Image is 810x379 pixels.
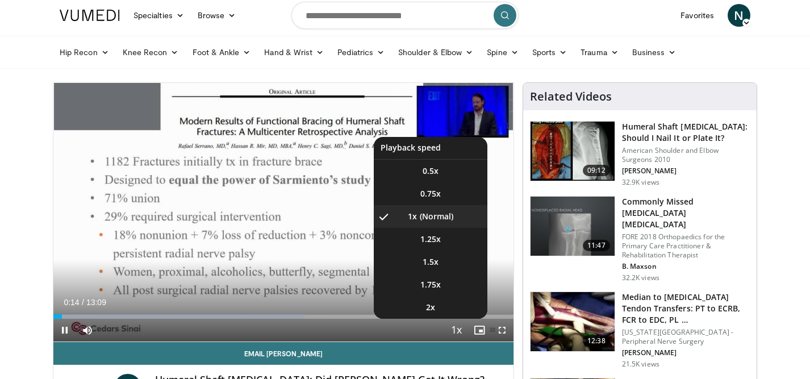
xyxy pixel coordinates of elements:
[530,291,750,369] a: 12:38 Median to [MEDICAL_DATA] Tendon Transfers: PT to ECRB, FCR to EDC, PL … [US_STATE][GEOGRAPH...
[622,291,750,326] h3: Median to [MEDICAL_DATA] Tendon Transfers: PT to ECRB, FCR to EDC, PL …
[53,319,76,341] button: Pause
[728,4,750,27] a: N
[423,256,439,268] span: 1.5x
[191,4,243,27] a: Browse
[480,41,525,64] a: Spine
[622,121,750,144] h3: Humeral Shaft [MEDICAL_DATA]: Should I Nail It or Plate It?
[622,360,659,369] p: 21.5K views
[531,122,615,181] img: sot_1.png.150x105_q85_crop-smart_upscale.jpg
[186,41,258,64] a: Foot & Ankle
[423,165,439,177] span: 0.5x
[420,234,441,245] span: 1.25x
[622,273,659,282] p: 32.2K views
[331,41,391,64] a: Pediatrics
[468,319,491,341] button: Enable picture-in-picture mode
[531,292,615,351] img: 304908_0001_1.png.150x105_q85_crop-smart_upscale.jpg
[622,262,750,271] p: B. Maxson
[408,211,417,222] span: 1x
[116,41,186,64] a: Knee Recon
[445,319,468,341] button: Playback Rate
[530,196,750,282] a: 11:47 Commonly Missed [MEDICAL_DATA] [MEDICAL_DATA] FORE 2018 Orthopaedics for the Primary Care P...
[622,146,750,164] p: American Shoulder and Elbow Surgeons 2010
[574,41,625,64] a: Trauma
[622,178,659,187] p: 32.9K views
[257,41,331,64] a: Hand & Wrist
[625,41,683,64] a: Business
[53,41,116,64] a: Hip Recon
[674,4,721,27] a: Favorites
[530,90,612,103] h4: Related Videos
[60,10,120,21] img: VuMedi Logo
[86,298,106,307] span: 13:09
[82,298,84,307] span: /
[491,319,513,341] button: Fullscreen
[420,279,441,290] span: 1.75x
[583,165,610,176] span: 09:12
[391,41,480,64] a: Shoulder & Elbow
[622,196,750,230] h3: Commonly Missed [MEDICAL_DATA] [MEDICAL_DATA]
[622,348,750,357] p: [PERSON_NAME]
[583,335,610,347] span: 12:38
[622,328,750,346] p: [US_STATE][GEOGRAPHIC_DATA] - Peripheral Nerve Surgery
[426,302,435,313] span: 2x
[53,83,513,342] video-js: Video Player
[530,121,750,187] a: 09:12 Humeral Shaft [MEDICAL_DATA]: Should I Nail It or Plate It? American Shoulder and Elbow Sur...
[622,166,750,176] p: [PERSON_NAME]
[525,41,574,64] a: Sports
[420,188,441,199] span: 0.75x
[76,319,99,341] button: Mute
[127,4,191,27] a: Specialties
[531,197,615,256] img: b2c65235-e098-4cd2-ab0f-914df5e3e270.150x105_q85_crop-smart_upscale.jpg
[53,342,513,365] a: Email [PERSON_NAME]
[53,314,513,319] div: Progress Bar
[291,2,519,29] input: Search topics, interventions
[622,232,750,260] p: FORE 2018 Orthopaedics for the Primary Care Practitioner & Rehabilitation Therapist
[64,298,79,307] span: 0:14
[583,240,610,251] span: 11:47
